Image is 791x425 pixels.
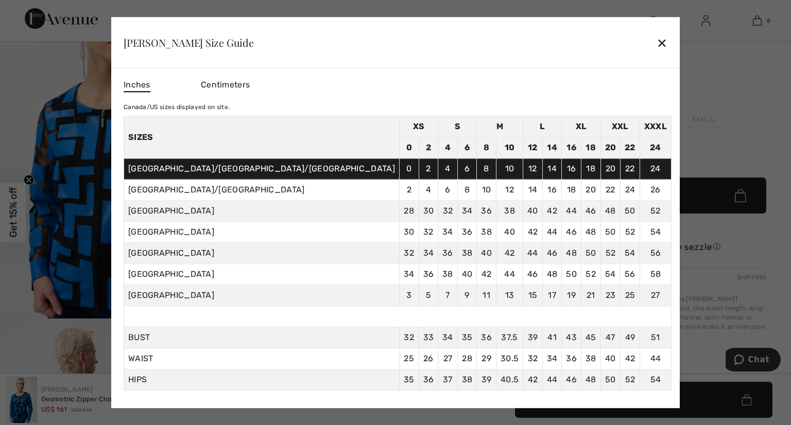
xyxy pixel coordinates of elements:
span: 32 [404,332,414,342]
td: 56 [640,243,671,264]
span: 45 [586,332,596,342]
td: 46 [523,264,543,285]
div: Canada/US sizes displayed on site. [124,102,672,112]
span: 29 [482,353,491,363]
span: 51 [651,332,660,342]
td: 30 [399,222,419,243]
td: S [438,116,477,137]
div: ✕ [657,32,667,54]
td: 52 [621,222,640,243]
span: 34 [547,353,558,363]
span: 40.5 [501,375,519,384]
td: 48 [581,222,600,243]
td: 40 [496,222,523,243]
td: 46 [562,222,581,243]
td: 54 [600,264,621,285]
span: 36 [423,375,434,384]
td: 46 [581,201,600,222]
td: 38 [477,222,496,243]
td: [GEOGRAPHIC_DATA]/[GEOGRAPHIC_DATA] [124,180,399,201]
td: 21 [581,285,600,306]
td: 50 [621,201,640,222]
td: 22 [600,180,621,201]
td: 12 [523,137,543,158]
span: 41 [547,332,557,342]
td: 10 [477,180,496,201]
td: 32 [399,243,419,264]
span: 54 [650,375,661,384]
span: Centimeters [201,80,250,90]
td: 18 [562,180,581,201]
td: 56 [621,264,640,285]
span: Inches [124,79,150,92]
td: 14 [542,158,562,180]
span: 37 [443,375,453,384]
span: 50 [605,375,616,384]
span: 32 [528,353,538,363]
td: 12 [496,180,523,201]
td: 36 [438,243,458,264]
span: 36 [566,353,577,363]
td: 28 [399,201,419,222]
td: 0 [399,158,419,180]
td: 10 [496,158,523,180]
td: 20 [581,180,600,201]
span: 39 [482,375,492,384]
td: 15 [523,285,543,306]
td: 32 [438,201,458,222]
td: [GEOGRAPHIC_DATA] [124,243,399,264]
span: 25 [404,353,414,363]
td: 44 [496,264,523,285]
span: 44 [547,375,558,384]
td: 42 [477,264,496,285]
span: 34 [442,332,453,342]
td: 8 [477,137,496,158]
td: 24 [640,137,671,158]
span: 44 [650,353,661,363]
td: 50 [581,243,600,264]
td: 50 [562,264,581,285]
td: 6 [457,137,477,158]
td: 42 [542,201,562,222]
td: 6 [457,158,477,180]
td: 23 [600,285,621,306]
td: 36 [419,264,438,285]
td: 44 [562,201,581,222]
td: 27 [640,285,671,306]
td: 4 [438,158,458,180]
td: 0 [399,137,419,158]
td: BUST [124,327,399,348]
td: 22 [621,158,640,180]
td: 7 [438,285,458,306]
span: 39 [528,332,538,342]
span: 48 [586,375,596,384]
td: 14 [542,137,562,158]
td: XXXL [640,116,671,137]
span: Chat [23,7,44,16]
td: 40 [457,264,477,285]
span: 46 [566,375,577,384]
td: 24 [621,180,640,201]
td: M [477,116,523,137]
td: 13 [496,285,523,306]
td: 34 [399,264,419,285]
td: 16 [562,158,581,180]
td: 4 [438,137,458,158]
td: 16 [542,180,562,201]
td: 22 [621,137,640,158]
td: WAIST [124,348,399,369]
td: [GEOGRAPHIC_DATA] [124,285,399,306]
span: 27 [443,353,453,363]
td: 6 [438,180,458,201]
td: 54 [621,243,640,264]
td: 54 [640,222,671,243]
td: 25 [621,285,640,306]
td: 20 [600,158,621,180]
td: 2 [399,180,419,201]
td: 32 [419,222,438,243]
span: 49 [625,332,635,342]
span: 26 [423,353,434,363]
div: [PERSON_NAME] Size Guide [124,38,254,48]
td: 48 [562,243,581,264]
th: Sizes [124,116,399,158]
